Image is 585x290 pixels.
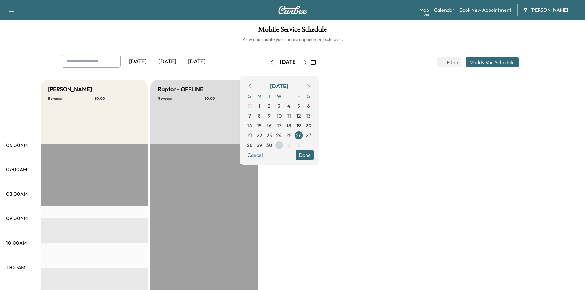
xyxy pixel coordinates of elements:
[6,239,27,246] p: 10:00AM
[270,82,288,91] div: [DATE]
[247,122,252,129] span: 14
[6,166,27,173] p: 07:00AM
[294,91,304,101] span: F
[287,122,291,129] span: 18
[296,122,301,129] span: 19
[287,102,291,110] span: 4
[296,132,302,139] span: 26
[6,36,579,42] h6: View and update your mobile appointment schedule.
[434,6,454,14] a: Calendar
[296,112,301,119] span: 12
[274,91,284,101] span: W
[48,96,94,101] p: Revenue
[287,141,290,149] span: 2
[153,55,182,69] div: [DATE]
[268,102,271,110] span: 2
[182,55,212,69] div: [DATE]
[257,141,262,149] span: 29
[304,91,314,101] span: S
[48,85,92,94] h5: [PERSON_NAME]
[459,6,511,14] a: Book New Appointment
[267,132,272,139] span: 23
[306,122,311,129] span: 20
[286,132,292,139] span: 25
[296,150,314,160] button: Done
[247,102,252,110] span: 31
[447,59,458,66] span: Filter
[297,102,300,110] span: 5
[437,57,461,67] button: Filter
[257,132,262,139] span: 22
[247,141,252,149] span: 28
[257,122,262,129] span: 15
[6,26,579,36] h1: Mobile Service Schedule
[255,91,264,101] span: M
[423,13,429,17] div: Beta
[277,122,281,129] span: 17
[276,132,282,139] span: 24
[247,132,252,139] span: 21
[306,112,311,119] span: 13
[277,112,282,119] span: 10
[530,6,568,14] span: [PERSON_NAME]
[6,141,28,149] p: 06:00AM
[248,112,251,119] span: 7
[6,264,25,271] p: 11:00AM
[267,122,271,129] span: 16
[266,141,272,149] span: 30
[297,141,300,149] span: 3
[419,6,429,14] a: MapBeta
[259,102,260,110] span: 1
[94,96,141,101] p: $ 0.00
[284,91,294,101] span: T
[123,55,153,69] div: [DATE]
[466,57,519,67] button: Modify Van Schedule
[287,112,291,119] span: 11
[264,91,274,101] span: T
[278,141,280,149] span: 1
[245,91,255,101] span: S
[268,112,271,119] span: 9
[204,96,251,101] p: $ 0.00
[245,150,266,160] button: Cancel
[6,215,28,222] p: 09:00AM
[6,190,28,198] p: 08:00AM
[306,132,311,139] span: 27
[307,102,310,110] span: 6
[280,58,298,66] div: [DATE]
[278,102,280,110] span: 3
[158,85,203,94] h5: Raptor - OFFLINE
[158,96,204,101] p: Revenue
[278,6,307,14] img: Curbee Logo
[258,112,261,119] span: 8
